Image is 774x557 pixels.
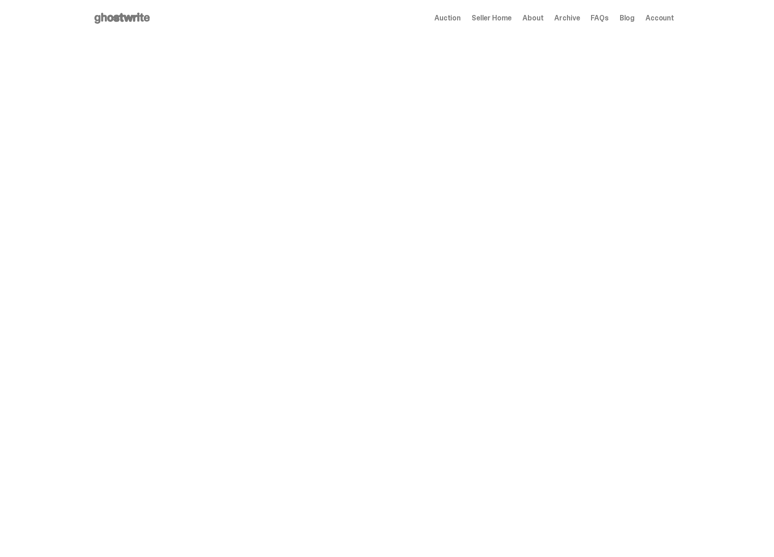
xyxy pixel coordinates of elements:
[591,15,608,22] a: FAQs
[472,15,512,22] a: Seller Home
[434,15,461,22] a: Auction
[646,15,674,22] a: Account
[523,15,543,22] a: About
[554,15,580,22] a: Archive
[620,15,635,22] a: Blog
